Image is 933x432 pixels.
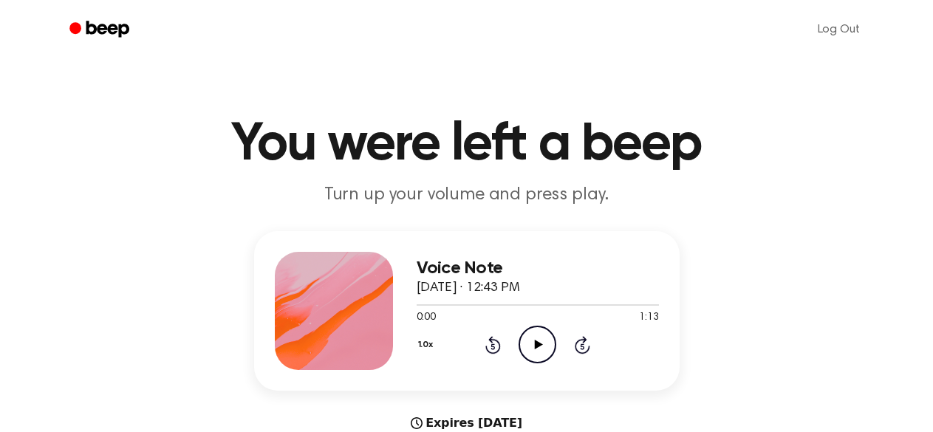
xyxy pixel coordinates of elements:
[59,16,143,44] a: Beep
[417,281,520,295] span: [DATE] · 12:43 PM
[254,414,680,432] div: Expires [DATE]
[417,310,436,326] span: 0:00
[417,258,659,278] h3: Voice Note
[89,118,845,171] h1: You were left a beep
[639,310,658,326] span: 1:13
[803,12,875,47] a: Log Out
[183,183,751,208] p: Turn up your volume and press play.
[417,332,439,357] button: 1.0x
